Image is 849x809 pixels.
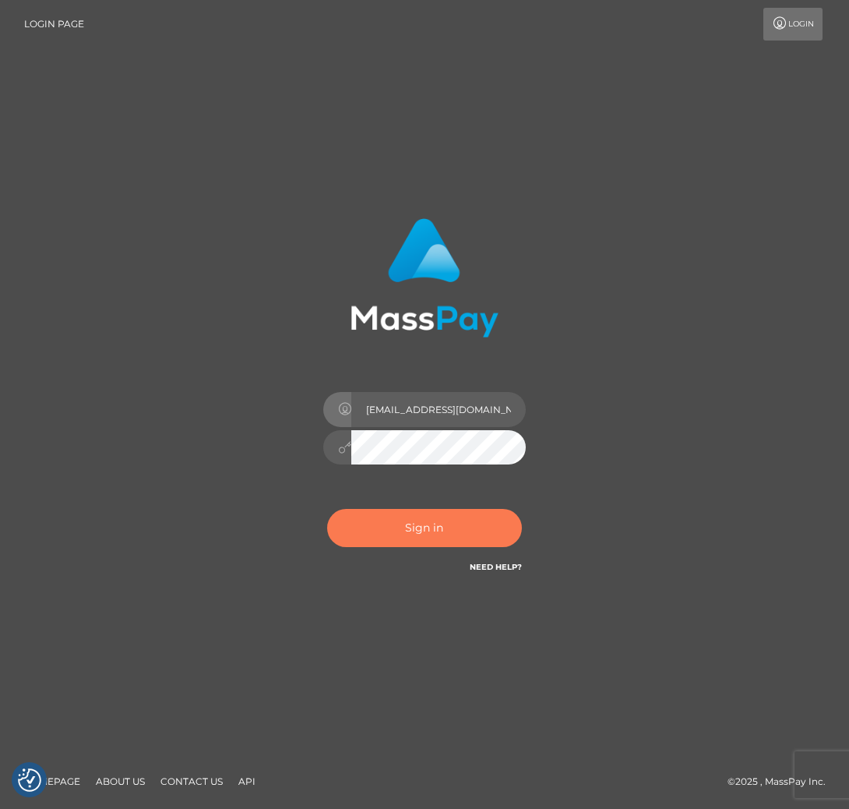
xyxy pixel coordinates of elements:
[154,769,229,793] a: Contact Us
[90,769,151,793] a: About Us
[18,768,41,792] img: Revisit consent button
[18,768,41,792] button: Consent Preferences
[17,769,86,793] a: Homepage
[763,8,823,41] a: Login
[727,773,837,790] div: © 2025 , MassPay Inc.
[24,8,84,41] a: Login Page
[351,218,498,337] img: MassPay Login
[351,392,526,427] input: Username...
[232,769,262,793] a: API
[470,562,522,572] a: Need Help?
[327,509,522,547] button: Sign in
